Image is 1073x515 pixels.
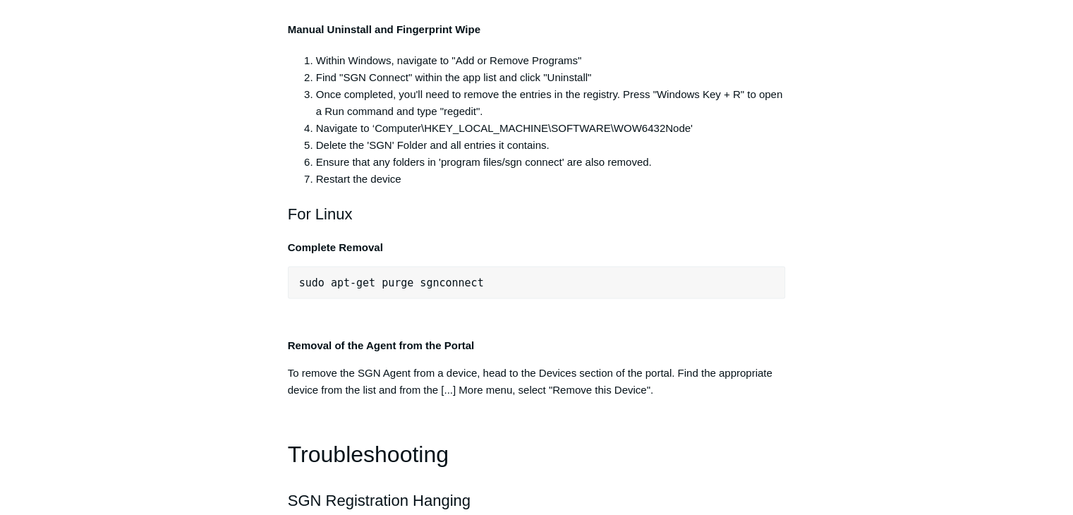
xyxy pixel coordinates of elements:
[288,488,786,513] h2: SGN Registration Hanging
[288,367,772,396] span: To remove the SGN Agent from a device, head to the Devices section of the portal. Find the approp...
[288,241,383,253] strong: Complete Removal
[316,69,786,86] li: Find "SGN Connect" within the app list and click "Uninstall"
[288,23,480,35] strong: Manual Uninstall and Fingerprint Wipe
[316,86,786,120] li: Once completed, you'll need to remove the entries in the registry. Press "Windows Key + R" to ope...
[288,437,786,473] h1: Troubleshooting
[288,267,786,299] pre: sudo apt-get purge sgnconnect
[316,154,786,171] li: Ensure that any folders in 'program files/sgn connect' are also removed.
[288,202,786,226] h2: For Linux
[316,137,786,154] li: Delete the 'SGN' Folder and all entries it contains.
[316,52,786,69] li: Within Windows, navigate to "Add or Remove Programs"
[316,120,786,137] li: Navigate to ‘Computer\HKEY_LOCAL_MACHINE\SOFTWARE\WOW6432Node'
[316,171,786,188] li: Restart the device
[288,339,474,351] strong: Removal of the Agent from the Portal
